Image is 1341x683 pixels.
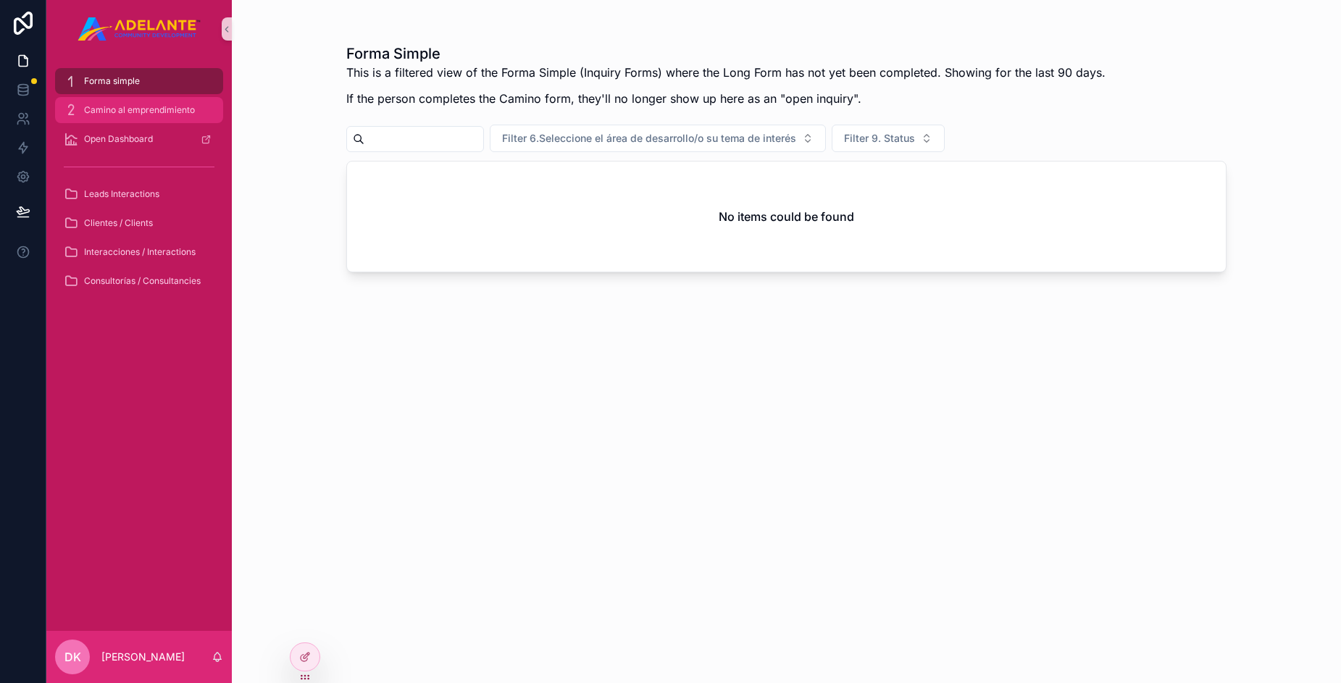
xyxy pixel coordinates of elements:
[490,125,826,152] button: Select Button
[719,208,854,225] h2: No items could be found
[84,275,201,287] span: Consultorías / Consultancies
[84,217,153,229] span: Clientes / Clients
[55,97,223,123] a: Camino al emprendimiento
[502,131,796,146] span: Filter 6.Seleccione el área de desarrollo/o su tema de interés
[55,268,223,294] a: Consultorías / Consultancies
[84,104,195,116] span: Camino al emprendimiento
[346,43,1106,64] h1: Forma Simple
[84,133,153,145] span: Open Dashboard
[101,650,185,664] p: [PERSON_NAME]
[832,125,945,152] button: Select Button
[346,64,1106,81] p: This is a filtered view of the Forma Simple (Inquiry Forms) where the Long Form has not yet been ...
[55,210,223,236] a: Clientes / Clients
[84,75,140,87] span: Forma simple
[844,131,915,146] span: Filter 9. Status
[55,68,223,94] a: Forma simple
[55,126,223,152] a: Open Dashboard
[84,188,159,200] span: Leads Interactions
[64,648,81,666] span: DK
[78,17,200,41] img: App logo
[346,90,1106,107] p: If the person completes the Camino form, they'll no longer show up here as an "open inquiry".
[55,181,223,207] a: Leads Interactions
[46,58,232,313] div: scrollable content
[84,246,196,258] span: Interacciones / Interactions
[55,239,223,265] a: Interacciones / Interactions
